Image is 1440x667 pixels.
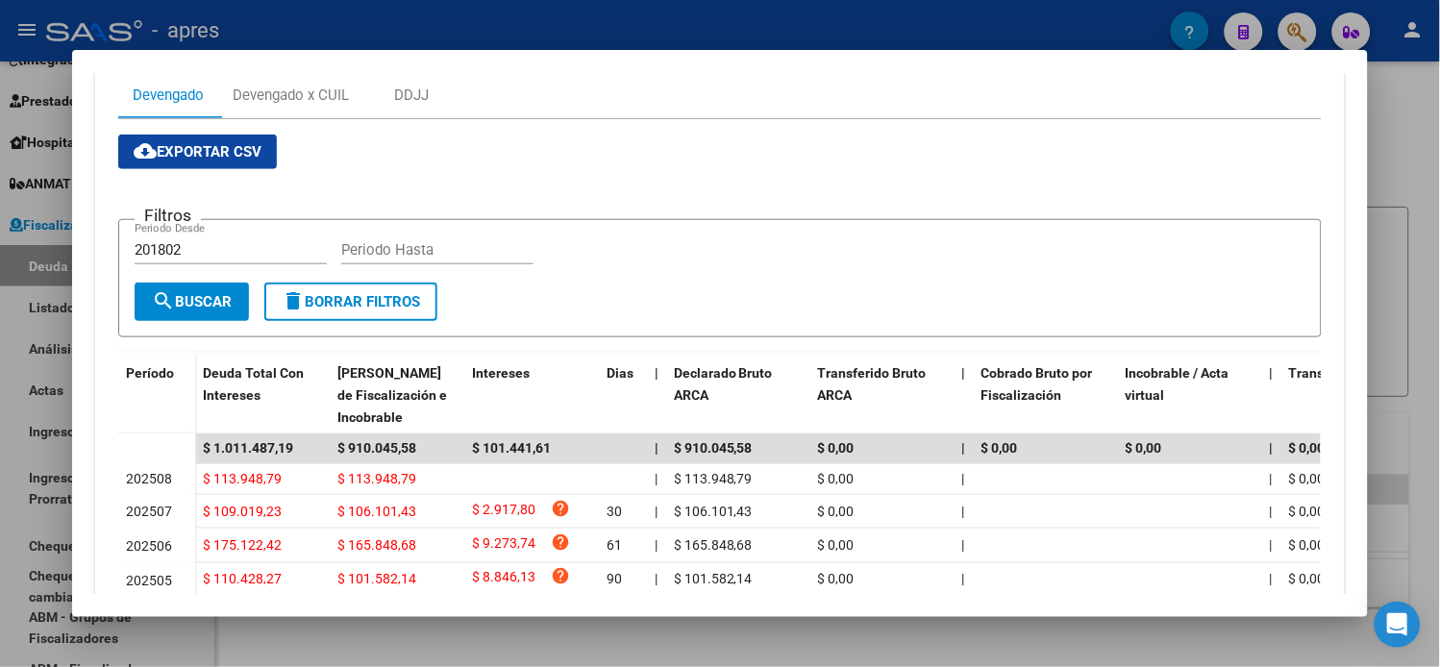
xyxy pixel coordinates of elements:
span: $ 0,00 [818,572,855,587]
span: | [1270,365,1274,381]
span: Intereses [472,365,530,381]
span: 90 [607,572,622,587]
span: Transferido Bruto ARCA [818,365,927,403]
span: $ 101.441,61 [472,440,551,456]
span: | [962,440,966,456]
span: | [1270,537,1273,553]
span: 202506 [126,538,172,554]
span: | [655,365,658,381]
span: | [962,537,965,553]
span: | [655,572,658,587]
span: [PERSON_NAME] de Fiscalización e Incobrable [337,365,447,425]
span: $ 0,00 [1126,440,1162,456]
span: | [1270,572,1273,587]
datatable-header-cell: Incobrable / Acta virtual [1118,353,1262,437]
mat-icon: delete [282,289,305,312]
mat-icon: cloud_download [134,139,157,162]
span: $ 0,00 [981,440,1018,456]
span: $ 113.948,79 [337,471,416,486]
span: Declarado Bruto ARCA [674,365,773,403]
span: $ 0,00 [1289,440,1326,456]
div: Open Intercom Messenger [1375,602,1421,648]
span: $ 0,00 [1289,471,1326,486]
span: $ 110.428,27 [203,572,282,587]
mat-icon: search [152,289,175,312]
i: help [551,567,570,586]
span: $ 910.045,58 [674,440,753,456]
span: $ 0,00 [1289,504,1326,519]
button: Borrar Filtros [264,283,437,321]
datatable-header-cell: Deuda Total Con Intereses [195,353,330,437]
span: $ 8.846,13 [472,567,535,593]
datatable-header-cell: | [1262,353,1281,437]
datatable-header-cell: Transferido Bruto ARCA [810,353,955,437]
span: 202508 [126,471,172,486]
span: Incobrable / Acta virtual [1126,365,1229,403]
span: Buscar [152,293,232,310]
span: $ 0,00 [1289,572,1326,587]
span: | [655,440,658,456]
datatable-header-cell: | [647,353,666,437]
span: Cobrado Bruto por Fiscalización [981,365,1093,403]
div: Devengado x CUIL [233,85,349,106]
h3: Filtros [135,205,201,226]
span: | [655,504,658,519]
span: 202507 [126,504,172,519]
button: Buscar [135,283,249,321]
span: $ 109.019,23 [203,504,282,519]
datatable-header-cell: Deuda Bruta Neto de Fiscalización e Incobrable [330,353,464,437]
span: $ 910.045,58 [337,440,416,456]
span: $ 165.848,68 [674,537,753,553]
datatable-header-cell: Dias [599,353,647,437]
datatable-header-cell: Período [118,353,195,433]
span: | [962,504,965,519]
span: | [962,471,965,486]
datatable-header-cell: Declarado Bruto ARCA [666,353,810,437]
div: DDJJ [394,85,429,106]
span: $ 1.011.487,19 [203,440,293,456]
span: $ 165.848,68 [337,537,416,553]
span: | [1270,440,1274,456]
span: Transferido De Más [1289,365,1409,381]
span: | [655,471,658,486]
span: | [1270,471,1273,486]
span: | [655,537,658,553]
span: $ 0,00 [1289,537,1326,553]
span: $ 0,00 [818,440,855,456]
span: Período [126,365,174,381]
datatable-header-cell: | [955,353,974,437]
span: $ 101.582,14 [674,572,753,587]
span: Dias [607,365,633,381]
span: 30 [607,504,622,519]
span: $ 0,00 [818,471,855,486]
span: | [962,572,965,587]
i: help [551,499,570,518]
span: $ 106.101,43 [674,504,753,519]
span: Borrar Filtros [282,293,420,310]
span: Deuda Total Con Intereses [203,365,304,403]
span: $ 113.948,79 [674,471,753,486]
datatable-header-cell: Intereses [464,353,599,437]
button: Exportar CSV [118,135,277,169]
span: $ 101.582,14 [337,572,416,587]
datatable-header-cell: Transferido De Más [1281,353,1426,437]
span: $ 113.948,79 [203,471,282,486]
span: 202505 [126,573,172,588]
i: help [551,532,570,552]
span: $ 2.917,80 [472,499,535,525]
span: Exportar CSV [134,143,261,161]
span: $ 175.122,42 [203,537,282,553]
span: 61 [607,537,622,553]
span: $ 0,00 [818,504,855,519]
span: $ 9.273,74 [472,532,535,558]
span: | [962,365,966,381]
span: $ 106.101,43 [337,504,416,519]
div: Devengado [133,85,204,106]
span: | [1270,504,1273,519]
span: $ 0,00 [818,537,855,553]
datatable-header-cell: Cobrado Bruto por Fiscalización [974,353,1118,437]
